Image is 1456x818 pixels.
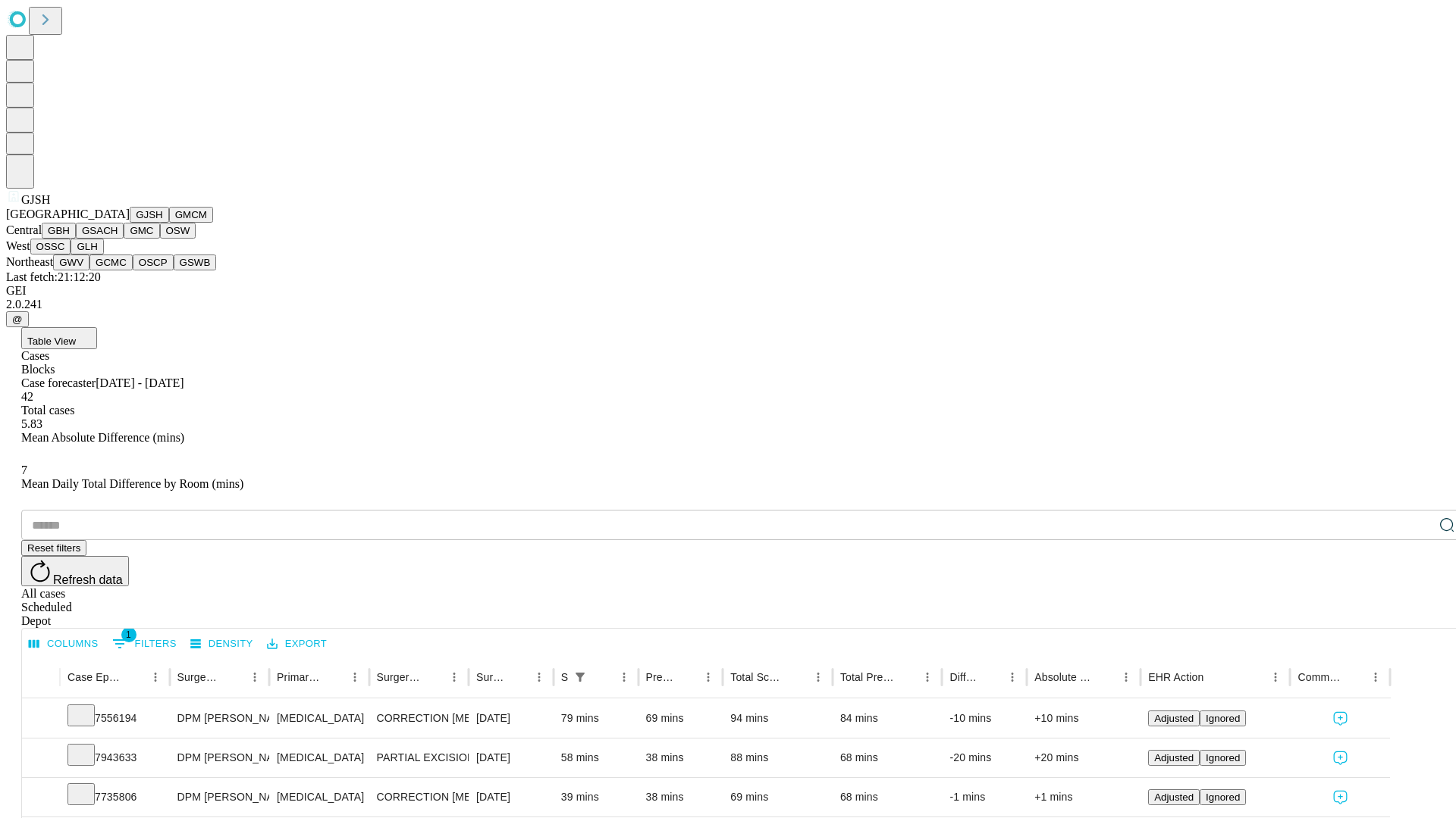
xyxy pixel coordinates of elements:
div: 58 mins [561,738,631,777]
button: Expand [30,706,52,732]
div: Total Scheduled Duration [730,671,785,683]
button: GMCM [169,207,213,223]
div: Absolute Difference [1034,671,1093,683]
div: 69 mins [646,699,716,738]
span: Mean Absolute Difference (mins) [21,431,184,444]
button: Show filters [570,667,591,688]
span: Table View [27,336,76,347]
div: +10 mins [1034,699,1133,738]
div: -10 mins [949,699,1019,738]
div: [MEDICAL_DATA] [277,738,361,777]
span: Adjusted [1154,713,1194,724]
button: Sort [896,667,917,688]
div: +20 mins [1034,738,1133,777]
span: GJSH [21,193,50,206]
div: DPM [PERSON_NAME] [PERSON_NAME] [177,738,262,777]
span: Reset filters [27,542,80,554]
span: Adjusted [1154,752,1194,763]
div: GEI [6,284,1450,298]
div: [DATE] [476,699,546,738]
button: OSCP [133,254,174,270]
button: GWV [53,254,89,270]
div: 7943633 [67,738,162,777]
button: GSACH [76,223,124,239]
div: 94 mins [730,699,825,738]
button: Sort [1205,667,1226,688]
div: [MEDICAL_DATA] [277,778,361,816]
button: Menu [613,667,635,688]
button: GMC [124,223,159,239]
button: Menu [529,667,550,688]
button: Ignored [1200,710,1246,726]
div: 1 active filter [570,667,591,688]
div: Surgeon Name [177,671,221,683]
span: [DATE] - [DATE] [96,376,184,389]
span: [GEOGRAPHIC_DATA] [6,208,130,220]
div: Predicted In Room Duration [646,671,676,683]
button: Menu [244,667,265,688]
button: Table View [21,327,97,349]
button: Adjusted [1148,750,1200,766]
div: EHR Action [1148,671,1203,683]
button: Menu [1116,667,1137,688]
div: 88 mins [730,738,825,777]
button: Menu [698,667,719,688]
span: Mean Daily Total Difference by Room (mins) [21,477,243,490]
div: 2.0.241 [6,298,1450,311]
span: Northeast [6,255,53,268]
span: Case forecaster [21,376,96,389]
div: 39 mins [561,778,631,816]
button: Sort [124,667,145,688]
span: Ignored [1206,791,1240,803]
div: 84 mins [840,699,935,738]
div: 68 mins [840,778,935,816]
button: Sort [1094,667,1116,688]
button: OSSC [30,239,71,254]
div: 38 mins [646,738,716,777]
button: Menu [808,667,829,688]
button: Sort [786,667,808,688]
div: [MEDICAL_DATA] [277,699,361,738]
button: Menu [1265,667,1286,688]
div: DPM [PERSON_NAME] [PERSON_NAME] [177,699,262,738]
span: Ignored [1206,713,1240,724]
button: Export [263,632,331,656]
span: @ [12,314,23,325]
button: Menu [1002,667,1023,688]
div: -20 mins [949,738,1019,777]
div: DPM [PERSON_NAME] [PERSON_NAME] [177,778,262,816]
span: Refresh data [53,573,123,586]
div: Surgery Name [377,671,421,683]
button: Reset filters [21,540,86,556]
button: Sort [676,667,698,688]
button: Ignored [1200,750,1246,766]
span: Adjusted [1154,791,1194,803]
div: 7735806 [67,778,162,816]
div: 68 mins [840,738,935,777]
button: Sort [981,667,1002,688]
div: [DATE] [476,738,546,777]
button: Menu [1365,667,1386,688]
button: Show filters [108,632,180,656]
button: Sort [323,667,344,688]
div: -1 mins [949,778,1019,816]
div: Surgery Date [476,671,506,683]
span: 5.83 [21,417,42,430]
div: Total Predicted Duration [840,671,895,683]
button: GLH [71,239,103,254]
button: Adjusted [1148,710,1200,726]
div: +1 mins [1034,778,1133,816]
button: GSWB [174,254,217,270]
button: Sort [223,667,244,688]
div: Scheduled In Room Duration [561,671,568,683]
button: Sort [1344,667,1365,688]
button: Expand [30,785,52,811]
button: Refresh data [21,556,129,586]
button: Ignored [1200,789,1246,805]
button: Sort [507,667,529,688]
div: 79 mins [561,699,631,738]
button: Select columns [25,632,102,656]
button: Expand [30,745,52,772]
button: Menu [917,667,938,688]
button: Sort [422,667,444,688]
